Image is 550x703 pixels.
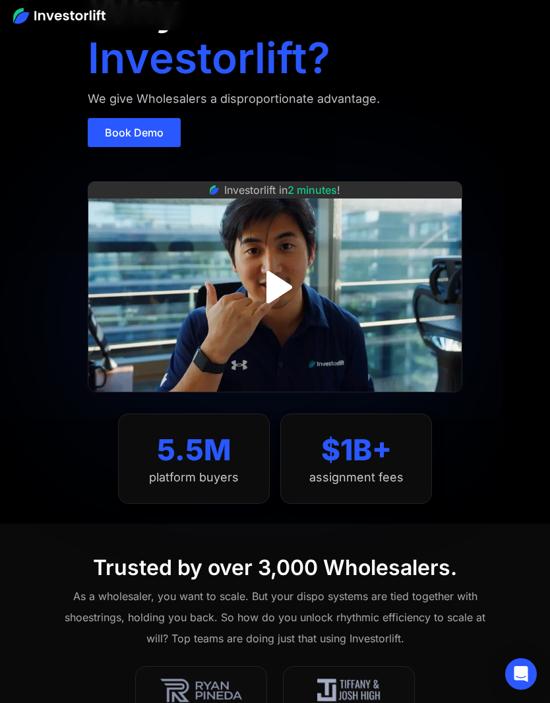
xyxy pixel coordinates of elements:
[321,433,392,468] div: $1B+
[224,182,340,198] div: Investorlift in !
[288,183,337,197] span: 2 minutes
[157,433,231,468] div: 5.5M
[88,90,380,107] div: We give Wholesalers a disproportionate advantage.
[149,470,239,485] div: platform buyers
[88,37,330,79] h1: Investorlift?
[93,555,457,580] div: Trusted by over 3,000 Wholesalers.
[505,658,537,690] div: Open Intercom Messenger
[309,470,404,485] div: assignment fees
[88,118,181,147] a: Book Demo
[246,258,305,317] a: open lightbox
[55,586,495,649] div: As a wholesaler, you want to scale. But your dispo systems are tied together with shoestrings, ho...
